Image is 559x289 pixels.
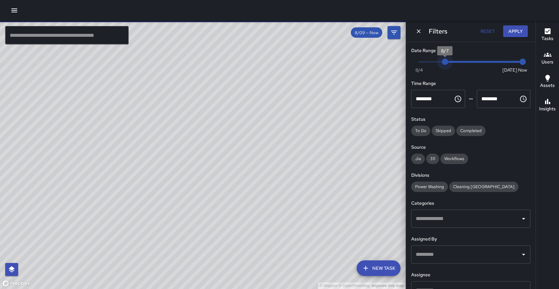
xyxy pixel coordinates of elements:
[536,94,559,117] button: Insights
[411,182,448,192] div: Power Washing
[411,154,425,164] div: Jia
[541,59,553,66] h6: Users
[357,260,400,276] button: New Task
[440,154,468,164] div: Workflows
[432,126,455,136] div: Skipped
[411,47,530,54] h6: Date Range
[519,214,528,223] button: Open
[536,47,559,70] button: Users
[387,26,400,39] button: Filters
[451,92,464,105] button: Choose time, selected time is 12:00 AM
[351,30,382,35] span: 8/09 — Now
[411,128,430,133] span: To Do
[411,200,530,207] h6: Categories
[519,250,528,259] button: Open
[441,48,449,54] span: 8/7
[411,156,425,161] span: Jia
[429,26,447,36] h6: Filters
[411,271,530,279] h6: Assignee
[411,144,530,151] h6: Source
[536,23,559,47] button: Tasks
[414,26,424,36] button: Dismiss
[477,25,498,37] button: Reset
[426,156,439,161] span: 311
[432,128,455,133] span: Skipped
[411,172,530,179] h6: Divisions
[536,70,559,94] button: Assets
[415,67,423,73] span: 8/4
[517,92,530,105] button: Choose time, selected time is 11:59 PM
[411,126,430,136] div: To Do
[449,184,518,189] span: Cleaning [GEOGRAPHIC_DATA]
[426,154,439,164] div: 311
[540,82,555,89] h6: Assets
[411,236,530,243] h6: Assigned By
[503,25,528,37] button: Apply
[411,184,448,189] span: Power Washing
[518,67,527,73] span: Now
[539,105,556,113] h6: Insights
[449,182,518,192] div: Cleaning [GEOGRAPHIC_DATA]
[411,80,530,87] h6: Time Range
[541,35,553,42] h6: Tasks
[502,67,517,73] span: [DATE]
[411,116,530,123] h6: Status
[440,156,468,161] span: Workflows
[456,128,486,133] span: Completed
[456,126,486,136] div: Completed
